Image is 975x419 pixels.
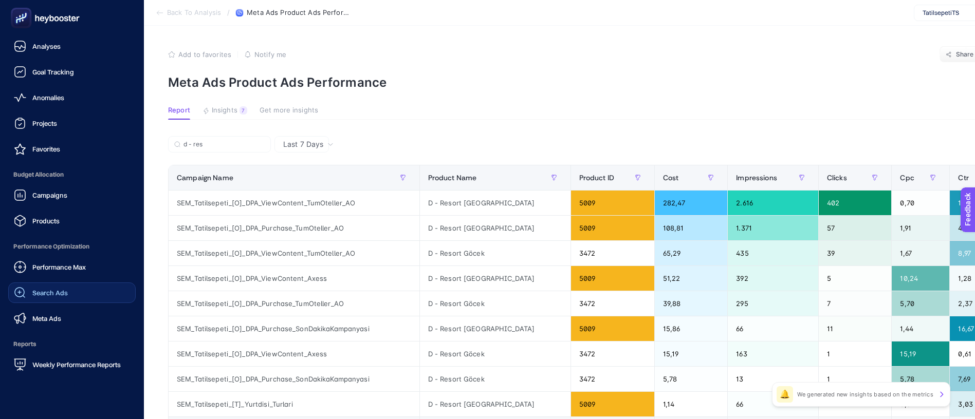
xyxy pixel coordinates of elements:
div: 5009 [571,392,654,416]
a: Products [8,211,136,231]
div: SEM_Tatilsepeti_[O]_DPA_ViewContent_TumOteller_AO [169,191,419,215]
div: SEM_Tatilsepeti_[O]_DPA_Purchase_TumOteller_AO [169,216,419,240]
div: 5,78 [655,367,728,391]
div: 66 [728,392,818,416]
a: Projects [8,113,136,134]
div: D - Resort [GEOGRAPHIC_DATA] [420,216,571,240]
div: D - Resort Göcek [420,291,571,316]
div: 3472 [571,241,654,265]
a: Weekly Performance Reports [8,354,136,375]
div: SEM_Tatilsepeti_[O]_DPA_ViewContent_TumOteller_AO [169,241,419,265]
div: 3472 [571,367,654,391]
span: Reports [8,334,136,354]
a: Favorites [8,139,136,159]
span: Add to favorites [178,50,231,59]
span: Analyses [32,42,61,50]
div: 3472 [571,291,654,316]
a: Search Ads [8,282,136,303]
span: Favorites [32,145,60,153]
div: 392 [728,266,818,291]
div: 163 [728,341,818,366]
div: 1 [819,341,892,366]
div: D - Resort [GEOGRAPHIC_DATA] [420,266,571,291]
div: 295 [728,291,818,316]
div: 66 [728,316,818,341]
div: SEM_Tatilsepeti_[O]_DPA_Purchase_SonDakikaKampanyasi [169,316,419,341]
span: Impressions [736,174,777,182]
div: 108,81 [655,216,728,240]
div: 0,70 [892,191,949,215]
div: SEM_Tatilsepeti_[O]_DPA_Purchase_SonDakikaKampanyasi [169,367,419,391]
div: SEM_Tatilsepeti_[T]_Yurtdisi_Turlari [169,392,419,416]
a: Meta Ads [8,308,136,329]
div: SEM_Tatilsepeti_[O]_DPA_ViewContent_Axess [169,341,419,366]
span: Notify me [254,50,286,59]
div: 402 [819,191,892,215]
div: 5,70 [892,291,949,316]
div: D - Resort Göcek [420,341,571,366]
span: Cpc [900,174,914,182]
span: / [227,8,230,16]
div: 5 [819,266,892,291]
div: 282,47 [655,191,728,215]
span: Product Name [428,174,477,182]
div: 2.616 [728,191,818,215]
div: 🔔 [777,386,793,403]
span: Projects [32,119,57,127]
div: 57 [819,216,892,240]
div: 1,14 [655,392,728,416]
button: Add to favorites [168,50,231,59]
div: 1.371 [728,216,818,240]
span: Product ID [579,174,614,182]
span: Performance Optimization [8,236,136,257]
div: 15,86 [655,316,728,341]
div: 15,19 [892,341,949,366]
div: 5009 [571,191,654,215]
div: 5009 [571,216,654,240]
div: 1,91 [892,216,949,240]
div: 39,88 [655,291,728,316]
div: D - Resort Göcek [420,241,571,265]
span: Meta Ads [32,314,61,322]
a: Performance Max [8,257,136,277]
span: Goal Tracking [32,68,74,76]
span: Budget Allocation [8,164,136,185]
span: Campaign Name [177,174,233,182]
div: D - Resort [GEOGRAPHIC_DATA] [420,316,571,341]
a: Analyses [8,36,136,56]
span: Ctr [958,174,968,182]
div: 435 [728,241,818,265]
div: 7 [240,106,247,115]
div: 1,44 [892,316,949,341]
div: 51,22 [655,266,728,291]
div: D - Resort [GEOGRAPHIC_DATA] [420,392,571,416]
div: 13 [728,367,818,391]
div: 11 [819,316,892,341]
span: Products [32,217,60,225]
div: 1 [819,367,892,391]
span: Performance Max [32,263,86,271]
div: 39 [819,241,892,265]
span: Clicks [827,174,847,182]
span: Get more insights [260,106,318,115]
div: D - Resort Göcek [420,367,571,391]
span: Last 7 Days [283,139,323,149]
div: 65,29 [655,241,728,265]
span: Cost [663,174,679,182]
input: Search [183,141,265,148]
span: Search Ads [32,289,68,297]
div: 7 [819,291,892,316]
span: Share [956,50,974,59]
div: SEM_Tatilsepeti_[O]_DPA_Purchase_TumOteller_AO [169,291,419,316]
div: SEM_Tatilsepeti_[O]_DPA_ViewContent_Axess [169,266,419,291]
span: Insights [212,106,237,115]
span: Weekly Performance Reports [32,360,121,369]
div: 5009 [571,266,654,291]
span: Campaigns [32,191,67,199]
div: 5,78 [892,367,949,391]
span: Report [168,106,190,115]
div: 1,67 [892,241,949,265]
p: We generated new insights based on the metrics [797,390,933,398]
a: Anomalies [8,87,136,108]
a: Campaigns [8,185,136,205]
